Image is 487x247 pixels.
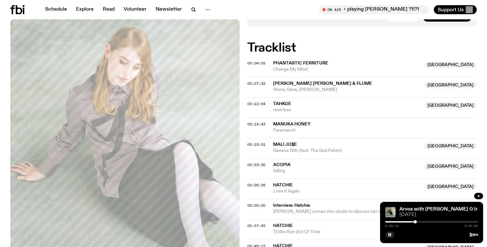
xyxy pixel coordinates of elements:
span: Manuka Honey [273,122,310,126]
a: Explore [72,5,98,14]
span: [GEOGRAPHIC_DATA] [424,82,477,88]
span: Tahkoe [273,102,291,106]
button: 00:23:30 [247,163,265,167]
span: 00:12:04 [247,101,265,106]
span: [GEOGRAPHIC_DATA] [424,102,477,109]
span: Til We Run Out Of Time [273,229,420,235]
span: 0:58:10 [385,224,399,228]
span: 00:37:45 [247,223,265,228]
span: 00:30:00 [247,203,265,208]
img: Girl with long hair is sitting back on the ground comfortably [385,207,396,217]
span: 00:07:32 [247,81,265,86]
span: Change My Mind [273,66,420,73]
span: Shine, Glow, [PERSON_NAME] [273,87,420,93]
span: 00:14:43 [247,122,265,127]
span: Acopia [273,163,291,167]
span: 00:23:30 [247,162,265,167]
a: Newsletter [152,5,186,14]
button: 00:37:45 [247,224,265,228]
span: 00:19:51 [247,142,265,147]
span: MALI JO$E [273,142,297,147]
button: 00:19:51 [247,143,265,146]
button: 00:26:36 [247,183,265,187]
span: [GEOGRAPHIC_DATA] [424,143,477,149]
span: Phantastic Ferniture [273,61,328,65]
span: [GEOGRAPHIC_DATA] [424,163,477,170]
button: 00:14:43 [247,123,265,126]
span: 00:26:36 [247,183,265,188]
span: Hatchie [273,183,293,187]
button: 00:07:32 [247,82,265,85]
span: Faramanch [273,127,477,133]
span: falling [273,168,420,174]
a: Volunteer [120,5,150,14]
span: [GEOGRAPHIC_DATA] [424,62,477,68]
span: Support Us [438,7,464,13]
span: [GEOGRAPHIC_DATA] [424,183,477,190]
h2: Tracklist [247,42,477,54]
span: Interview: Hatchie [273,203,447,209]
span: rest/less [273,107,420,113]
span: [PERSON_NAME] comes into studio to discuss her new album; Liquorice [273,209,421,214]
span: Hatchie [273,223,293,228]
button: 00:12:04 [247,102,265,106]
button: 00:04:05 [247,62,265,65]
span: [DATE] [399,212,478,217]
span: Geneva 12th (feat. Tha God Fahim) [273,148,420,154]
button: On AirMornings with [PERSON_NAME] // BOOK CLUB + playing [PERSON_NAME] ?1!?1 [319,5,429,14]
button: Support Us [434,5,477,14]
a: Read [99,5,119,14]
span: Lose It Again [273,188,420,194]
span: 3:00:00 [464,224,478,228]
span: [PERSON_NAME] [PERSON_NAME] & Flume [273,81,372,86]
span: 00:04:05 [247,61,265,66]
button: 00:30:00 [247,204,265,207]
a: Schedule [41,5,71,14]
